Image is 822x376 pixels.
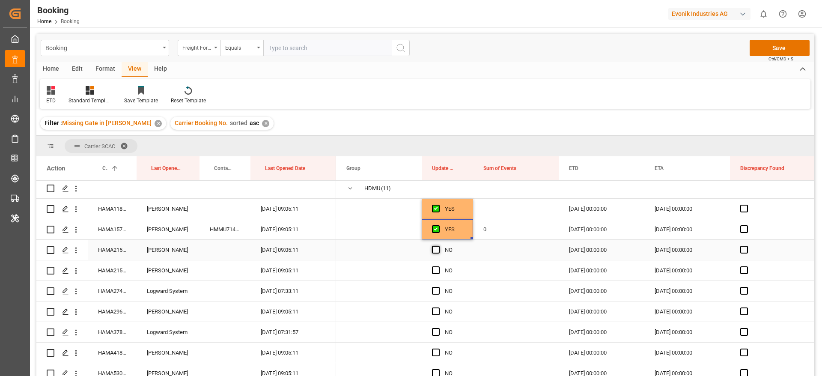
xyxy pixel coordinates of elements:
div: Logward System [137,322,200,342]
div: ✕ [155,120,162,127]
span: Group [346,165,360,171]
div: Logward System [137,281,200,301]
div: Press SPACE to select this row. [36,281,336,301]
div: Reset Template [171,97,206,104]
span: sorted [230,119,247,126]
div: [PERSON_NAME] [137,240,200,260]
span: Last Opened Date [265,165,305,171]
div: NO [445,302,463,322]
div: Press SPACE to select this row. [36,199,336,219]
div: Action [47,164,65,172]
div: Save Template [124,97,158,104]
span: Carrier Booking No. [175,119,228,126]
div: [DATE] 00:00:00 [559,260,644,281]
div: [DATE] 00:00:00 [644,240,730,260]
a: Home [37,18,51,24]
div: Booking [37,4,80,17]
span: Update Last Opened By [432,165,455,171]
span: ETA [655,165,664,171]
div: YES [445,220,463,239]
span: ETD [569,165,578,171]
div: HAMA15739300 [88,219,137,239]
span: Discrepancy Found [740,165,784,171]
div: [DATE] 09:05:11 [250,199,336,219]
div: [DATE] 00:00:00 [644,219,730,239]
div: Booking [45,42,160,53]
div: [DATE] 00:00:00 [559,240,644,260]
div: Press SPACE to select this row. [36,260,336,281]
div: [DATE] 00:00:00 [559,322,644,342]
button: open menu [41,40,169,56]
div: Press SPACE to select this row. [36,178,336,199]
span: Sum of Events [483,165,516,171]
div: Press SPACE to select this row. [36,301,336,322]
div: [PERSON_NAME] [137,301,200,322]
span: Ctrl/CMD + S [768,56,793,62]
div: Evonik Industries AG [668,8,751,20]
div: HDMU [364,179,380,198]
div: [DATE] 00:00:00 [559,301,644,322]
div: [PERSON_NAME] [137,260,200,281]
div: HAMA37876200 [88,322,137,342]
div: [DATE] 09:05:11 [250,240,336,260]
div: ETD [46,97,56,104]
div: Home [36,62,66,77]
div: [DATE] 00:00:00 [644,199,730,219]
div: NO [445,322,463,342]
div: [DATE] 00:00:00 [644,301,730,322]
button: open menu [220,40,263,56]
div: Help [148,62,173,77]
div: [DATE] 00:00:00 [644,260,730,281]
div: [DATE] 09:05:11 [250,301,336,322]
span: Missing Gate in [PERSON_NAME] [62,119,152,126]
div: Press SPACE to select this row. [36,322,336,343]
div: Freight Forwarder's Reference No. [182,42,211,52]
div: HAMA21521500 [88,240,137,260]
div: YES [445,199,463,219]
div: Standard Templates [68,97,111,104]
button: Evonik Industries AG [668,6,754,22]
div: 0 [473,219,559,239]
div: NO [445,343,463,363]
span: Filter : [45,119,62,126]
span: Carrier SCAC [84,143,115,149]
div: [DATE] 00:00:00 [644,281,730,301]
div: [DATE] 00:00:00 [644,343,730,363]
button: show 0 new notifications [754,4,773,24]
button: Help Center [773,4,792,24]
div: Press SPACE to select this row. [36,343,336,363]
span: asc [250,119,259,126]
div: HAMA29608800 [88,301,137,322]
button: search button [392,40,410,56]
div: [PERSON_NAME] [137,219,200,239]
div: [DATE] 00:00:00 [559,199,644,219]
div: NO [445,240,463,260]
input: Type to search [263,40,392,56]
span: Last Opened By [151,165,182,171]
div: HMMU7144015 [200,219,250,239]
div: NO [445,281,463,301]
button: Save [750,40,810,56]
span: (11) [381,179,391,198]
div: NO [445,261,463,281]
div: Press SPACE to select this row. [36,219,336,240]
div: [PERSON_NAME] [137,343,200,363]
div: Equals [225,42,254,52]
div: [DATE] 00:00:00 [644,322,730,342]
div: HAMA21521500 [88,260,137,281]
div: [DATE] 00:00:00 [559,281,644,301]
div: HAMA11862000 [88,199,137,219]
div: Press SPACE to select this row. [36,240,336,260]
span: Container No. [214,165,232,171]
div: HAMA27449200 [88,281,137,301]
button: open menu [178,40,220,56]
div: [DATE] 00:00:00 [559,343,644,363]
div: [DATE] 09:05:11 [250,260,336,281]
div: View [122,62,148,77]
div: ✕ [262,120,269,127]
div: Format [89,62,122,77]
div: [DATE] 07:33:11 [250,281,336,301]
div: [DATE] 00:00:00 [559,219,644,239]
div: [DATE] 07:31:57 [250,322,336,342]
div: HAMA41868300 [88,343,137,363]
